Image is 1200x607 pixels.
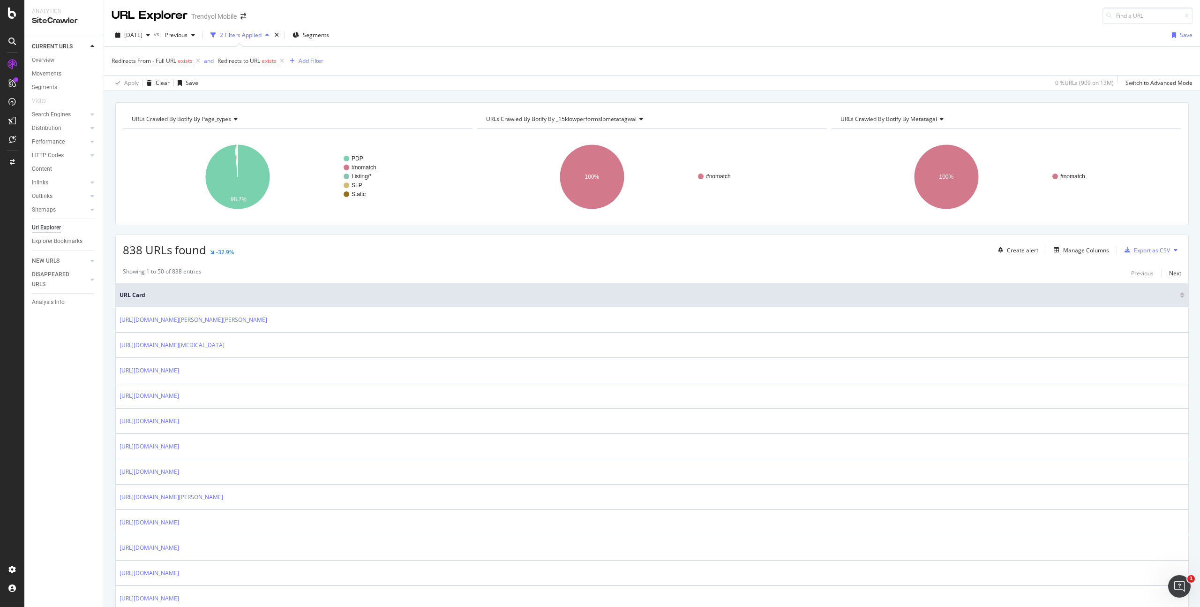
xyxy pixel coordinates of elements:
div: Export as CSV [1134,246,1170,254]
a: [URL][DOMAIN_NAME] [120,417,179,426]
span: Redirects From - Full URL [112,57,176,65]
button: Create alert [994,243,1038,258]
div: HTTP Codes [32,151,64,160]
div: Create alert [1007,246,1038,254]
button: Next [1169,267,1181,279]
div: SiteCrawler [32,15,96,26]
button: Save [174,76,198,91]
iframe: Intercom live chat [1168,575,1191,598]
a: Inlinks [32,178,88,188]
text: 100% [939,174,953,180]
div: DISAPPEARED URLS [32,270,79,289]
div: Analysis Info [32,297,65,307]
span: 2025 Aug. 31st [124,31,142,39]
button: Add Filter [286,55,323,67]
div: Url Explorer [32,223,61,233]
a: Movements [32,69,97,79]
a: Analysis Info [32,297,97,307]
a: HTTP Codes [32,151,88,160]
a: Search Engines [32,110,88,120]
div: Movements [32,69,61,79]
div: Sitemaps [32,205,56,215]
text: SLP [352,182,362,189]
span: exists [262,57,277,65]
text: Static [352,191,366,197]
a: [URL][DOMAIN_NAME] [120,543,179,553]
div: Content [32,164,52,174]
span: Previous [161,31,187,39]
a: Outlinks [32,191,88,201]
svg: A chart. [123,136,472,218]
div: Search Engines [32,110,71,120]
a: Visits [32,96,55,106]
text: 98.7% [231,196,247,203]
span: 1 [1187,575,1195,583]
button: [DATE] [112,28,154,43]
div: CURRENT URLS [32,42,73,52]
button: Save [1168,28,1192,43]
a: Segments [32,83,97,92]
div: Inlinks [32,178,48,188]
a: Sitemaps [32,205,88,215]
h4: URLs Crawled By Botify By _15klowperformslpmetatagwai [484,112,818,127]
a: Content [32,164,97,174]
button: Export as CSV [1121,243,1170,258]
a: Explorer Bookmarks [32,236,97,246]
div: Add Filter [299,57,323,65]
div: Outlinks [32,191,52,201]
div: Analytics [32,8,96,15]
div: Save [1180,31,1192,39]
span: Redirects to URL [217,57,260,65]
span: vs [154,30,161,38]
a: CURRENT URLS [32,42,88,52]
button: and [204,56,214,65]
span: exists [178,57,193,65]
a: [URL][DOMAIN_NAME] [120,366,179,375]
button: Apply [112,76,139,91]
a: NEW URLS [32,256,88,266]
div: Manage Columns [1063,246,1109,254]
div: Apply [124,79,139,87]
div: 0 % URLs ( 909 on 13M ) [1055,79,1114,87]
div: Performance [32,137,65,147]
a: DISAPPEARED URLS [32,270,88,289]
div: Clear [156,79,170,87]
div: Overview [32,55,54,65]
input: Find a URL [1102,8,1192,24]
a: [URL][DOMAIN_NAME] [120,569,179,578]
div: 2 Filters Applied [220,31,262,39]
a: Distribution [32,123,88,133]
span: URL Card [120,291,1177,299]
svg: A chart. [832,136,1181,218]
div: -32.9% [216,248,234,256]
button: Manage Columns [1050,244,1109,256]
text: Listing/* [352,173,372,180]
text: #nomatch [706,173,731,180]
a: [URL][DOMAIN_NAME] [120,594,179,603]
button: 2 Filters Applied [207,28,273,43]
a: Performance [32,137,88,147]
a: [URL][DOMAIN_NAME][PERSON_NAME] [120,493,223,502]
text: #nomatch [352,164,376,171]
div: Explorer Bookmarks [32,236,82,246]
svg: A chart. [477,136,827,218]
button: Previous [1131,267,1154,279]
div: times [273,30,281,40]
a: Url Explorer [32,223,97,233]
button: Previous [161,28,199,43]
div: arrow-right-arrow-left [240,13,246,20]
div: Switch to Advanced Mode [1125,79,1192,87]
a: [URL][DOMAIN_NAME][PERSON_NAME][PERSON_NAME] [120,315,267,325]
span: URLs Crawled By Botify By metatagai [840,115,937,123]
text: #nomatch [1060,173,1085,180]
div: Showing 1 to 50 of 838 entries [123,267,202,279]
a: [URL][DOMAIN_NAME] [120,391,179,401]
div: Save [186,79,198,87]
a: [URL][DOMAIN_NAME] [120,518,179,527]
text: PDP [352,155,363,162]
div: Distribution [32,123,61,133]
span: URLs Crawled By Botify By page_types [132,115,231,123]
